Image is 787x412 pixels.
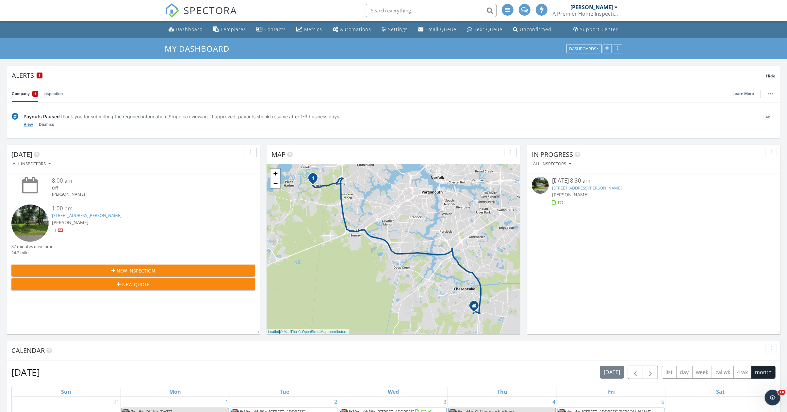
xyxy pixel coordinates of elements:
[39,121,54,128] a: Dismiss
[267,329,349,335] div: |
[366,4,497,17] input: Search everything...
[571,24,621,36] a: Support Center
[52,205,235,213] div: 1:00 pm
[442,397,448,407] a: Go to September 3, 2025
[11,265,255,276] button: New Inspection
[474,26,503,32] div: Text Queue
[551,397,557,407] a: Go to September 4, 2025
[35,91,36,97] span: 1
[712,366,734,379] button: cal wk
[221,26,246,32] div: Templates
[553,10,618,17] div: A Premier Home Inspection
[569,46,599,51] div: Dashboards
[11,366,40,379] h2: [DATE]
[24,121,33,128] a: View
[511,24,554,36] a: Unconfirmed
[520,26,552,32] div: Unconfirmed
[465,24,505,36] a: Text Queue
[733,366,752,379] button: 4 wk
[330,24,374,36] a: Automations (Advanced)
[278,387,290,396] a: Tuesday
[224,397,230,407] a: Go to September 1, 2025
[13,162,51,166] div: All Inspectors
[532,177,776,206] a: [DATE] 8:30 am [STREET_ADDRESS][PERSON_NAME] [PERSON_NAME]
[607,387,616,396] a: Friday
[11,205,255,256] a: 1:00 pm [STREET_ADDRESS][PERSON_NAME] [PERSON_NAME] 37 minutes drive time 24.2 miles
[340,26,371,32] div: Automations
[532,160,572,169] button: All Inspectors
[778,390,786,395] span: 10
[52,219,89,225] span: [PERSON_NAME]
[426,26,457,32] div: Email Queue
[628,366,643,379] button: Previous month
[566,44,602,53] button: Dashboards
[43,85,63,102] a: Inspection
[52,177,235,185] div: 8:00 am
[122,281,150,288] span: New Quote
[294,24,325,36] a: Metrics
[766,73,775,79] span: Hide
[552,185,622,191] a: [STREET_ADDRESS][PERSON_NAME]
[333,397,339,407] a: Go to September 2, 2025
[692,366,712,379] button: week
[474,305,478,309] div: 1129 Kingsbury Dr, Chesapeake Va 23223
[11,346,45,355] span: Calendar
[166,24,206,36] a: Dashboard
[532,177,549,194] img: streetview
[24,113,755,120] div: Thank you for submitting the required information. Stripe is reviewing. If approved, payouts shou...
[11,250,53,256] div: 24.2 miles
[52,191,235,197] div: [PERSON_NAME]
[299,330,347,334] a: © OpenStreetMap contributors
[676,366,693,379] button: day
[715,387,726,396] a: Saturday
[751,366,776,379] button: month
[580,26,618,32] div: Support Center
[660,397,666,407] a: Go to September 5, 2025
[379,24,411,36] a: Settings
[11,205,49,242] img: streetview
[552,191,589,198] span: [PERSON_NAME]
[312,176,314,181] i: 1
[165,43,235,54] a: My Dashboard
[254,24,289,36] a: Contacts
[168,387,183,396] a: Monday
[176,26,203,32] div: Dashboard
[768,93,773,94] img: ellipsis-632cfdd7c38ec3a7d453.svg
[761,113,775,128] div: 4d
[386,387,400,396] a: Wednesday
[571,4,613,10] div: [PERSON_NAME]
[11,150,32,159] span: [DATE]
[268,330,279,334] a: Leaflet
[496,387,509,396] a: Thursday
[117,267,155,274] span: New Inspection
[184,3,238,17] span: SPECTORA
[271,150,286,159] span: Map
[304,26,322,32] div: Metrics
[39,73,41,78] span: 1
[600,366,624,379] button: [DATE]
[12,71,766,80] div: Alerts
[271,169,280,178] a: Zoom in
[662,366,677,379] button: list
[165,9,238,23] a: SPECTORA
[313,178,317,182] div: 4911 Fennell Ct, Suffolk, VA 23435
[11,243,53,250] div: 37 minutes drive time
[11,160,52,169] button: All Inspectors
[165,3,179,18] img: The Best Home Inspection Software - Spectora
[765,390,780,405] iframe: Intercom live chat
[388,26,408,32] div: Settings
[552,177,755,185] div: [DATE] 8:30 am
[643,366,658,379] button: Next month
[112,397,121,407] a: Go to August 31, 2025
[416,24,459,36] a: Email Queue
[280,330,298,334] a: © MapTiler
[271,178,280,188] a: Zoom out
[24,114,60,119] span: Payouts Paused
[265,26,286,32] div: Contacts
[12,85,38,102] a: Company
[52,185,235,191] div: Off
[60,387,73,396] a: Sunday
[732,91,758,97] a: Learn More
[211,24,249,36] a: Templates
[533,162,571,166] div: All Inspectors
